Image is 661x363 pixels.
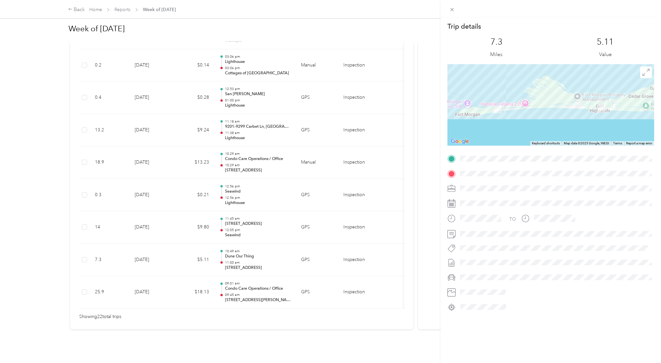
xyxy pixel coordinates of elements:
p: 7.3 [490,37,503,47]
p: Trip details [447,22,481,31]
a: Terms (opens in new tab) [613,141,622,145]
p: Value [599,51,612,59]
div: TO [509,216,516,223]
p: Miles [490,51,503,59]
a: Report a map error [626,141,652,145]
span: Map data ©2025 Google, INEGI [564,141,609,145]
iframe: Everlance-gr Chat Button Frame [624,327,661,363]
img: Google [449,137,471,146]
p: 5.11 [597,37,614,47]
button: Keyboard shortcuts [532,141,560,146]
a: Open this area in Google Maps (opens a new window) [449,137,471,146]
